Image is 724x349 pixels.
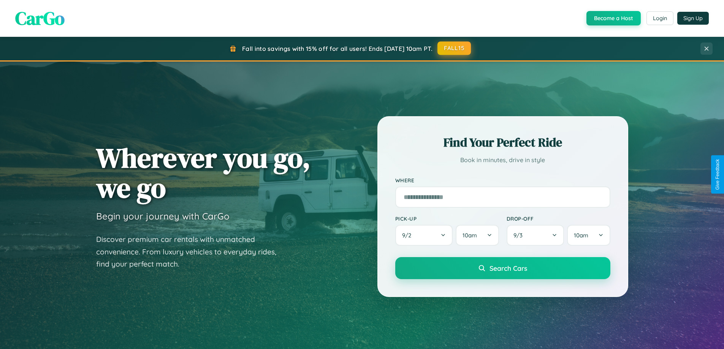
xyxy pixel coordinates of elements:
[96,143,311,203] h1: Wherever you go, we go
[395,257,610,279] button: Search Cars
[437,41,471,55] button: FALL15
[456,225,499,246] button: 10am
[395,225,453,246] button: 9/2
[15,6,65,31] span: CarGo
[490,264,527,272] span: Search Cars
[395,155,610,166] p: Book in minutes, drive in style
[395,215,499,222] label: Pick-up
[567,225,610,246] button: 10am
[507,225,564,246] button: 9/3
[96,210,230,222] h3: Begin your journey with CarGo
[395,134,610,151] h2: Find Your Perfect Ride
[463,232,477,239] span: 10am
[507,215,610,222] label: Drop-off
[395,177,610,183] label: Where
[242,45,432,52] span: Fall into savings with 15% off for all users! Ends [DATE] 10am PT.
[96,233,286,270] p: Discover premium car rentals with unmatched convenience. From luxury vehicles to everyday rides, ...
[586,11,641,25] button: Become a Host
[574,232,588,239] span: 10am
[402,232,415,239] span: 9 / 2
[677,12,709,25] button: Sign Up
[715,159,720,190] div: Give Feedback
[646,11,673,25] button: Login
[513,232,526,239] span: 9 / 3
